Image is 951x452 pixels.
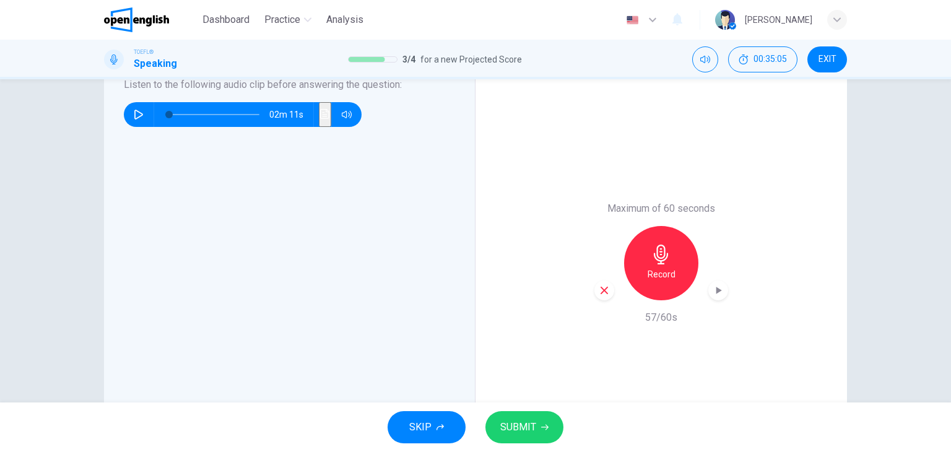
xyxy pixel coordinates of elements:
[753,54,787,64] span: 00:35:05
[321,9,368,31] button: Analysis
[819,54,836,64] span: EXIT
[500,419,536,436] span: SUBMIT
[134,56,177,71] h1: Speaking
[625,15,640,25] img: en
[485,411,563,443] button: SUBMIT
[326,12,363,27] span: Analysis
[134,48,154,56] span: TOEFL®
[198,9,254,31] button: Dashboard
[104,7,198,32] a: OpenEnglish logo
[745,12,812,27] div: [PERSON_NAME]
[124,77,440,92] h6: Listen to the following audio clip before answering the question :
[409,419,432,436] span: SKIP
[728,46,797,72] div: Hide
[728,46,797,72] button: 00:35:05
[807,46,847,72] button: EXIT
[319,102,331,127] button: Click to see the audio transcription
[645,310,677,325] h6: 57/60s
[692,46,718,72] div: Mute
[624,226,698,300] button: Record
[259,9,316,31] button: Practice
[648,267,675,282] h6: Record
[264,12,300,27] span: Practice
[715,10,735,30] img: Profile picture
[607,201,715,216] h6: Maximum of 60 seconds
[269,102,313,127] span: 02m 11s
[402,52,415,67] span: 3 / 4
[388,411,466,443] button: SKIP
[420,52,522,67] span: for a new Projected Score
[202,12,250,27] span: Dashboard
[104,7,169,32] img: OpenEnglish logo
